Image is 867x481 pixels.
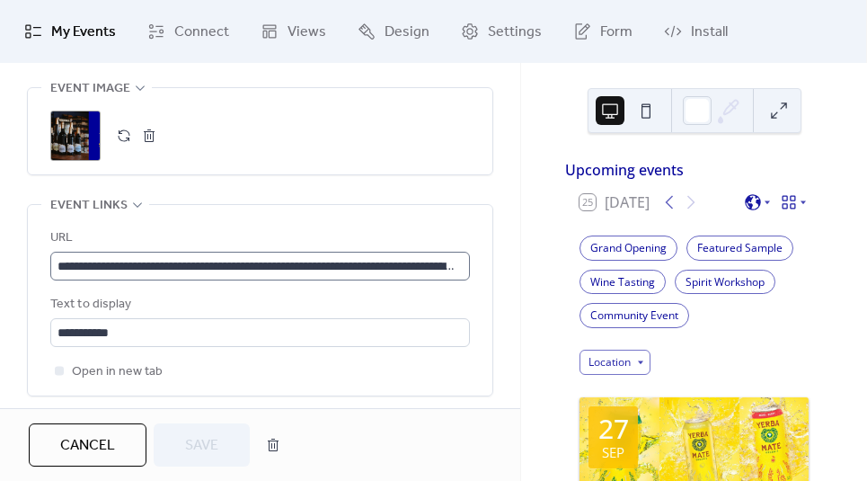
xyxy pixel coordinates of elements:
span: Settings [488,22,542,43]
span: Connect [174,22,229,43]
span: Event image [50,78,130,100]
span: Install [691,22,728,43]
a: Settings [447,7,555,56]
div: Spirit Workshop [675,270,775,295]
span: Views [288,22,326,43]
div: URL [50,227,466,249]
span: Form [600,22,633,43]
span: My Events [51,22,116,43]
a: Install [650,7,741,56]
button: Cancel [29,423,146,467]
span: Design [385,22,429,43]
a: Views [247,7,340,56]
a: Design [344,7,443,56]
div: ; [50,111,101,161]
div: Text to display [50,294,466,316]
div: Community Event [579,303,689,328]
div: Sep [602,446,624,459]
div: Wine Tasting [579,270,666,295]
a: Form [560,7,646,56]
a: Connect [134,7,243,56]
div: 27 [598,415,629,442]
div: Featured Sample [686,236,793,261]
div: Upcoming events [565,159,823,181]
div: Grand Opening [579,236,677,261]
span: Event links [50,195,128,217]
span: Cancel [60,435,115,457]
span: Open in new tab [72,361,163,383]
a: My Events [11,7,129,56]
